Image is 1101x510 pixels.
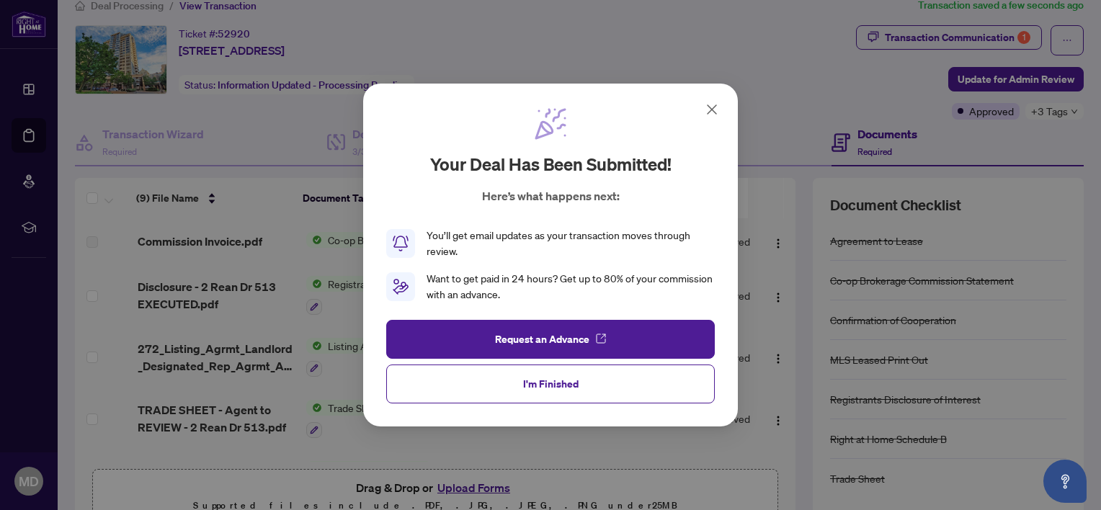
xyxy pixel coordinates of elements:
span: I'm Finished [523,372,579,395]
button: Open asap [1043,460,1087,503]
h2: Your deal has been submitted! [430,153,672,176]
div: Want to get paid in 24 hours? Get up to 80% of your commission with an advance. [427,271,715,303]
button: I'm Finished [386,364,715,403]
div: You’ll get email updates as your transaction moves through review. [427,228,715,259]
span: Request an Advance [495,328,589,351]
p: Here’s what happens next: [482,187,620,205]
button: Request an Advance [386,320,715,359]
